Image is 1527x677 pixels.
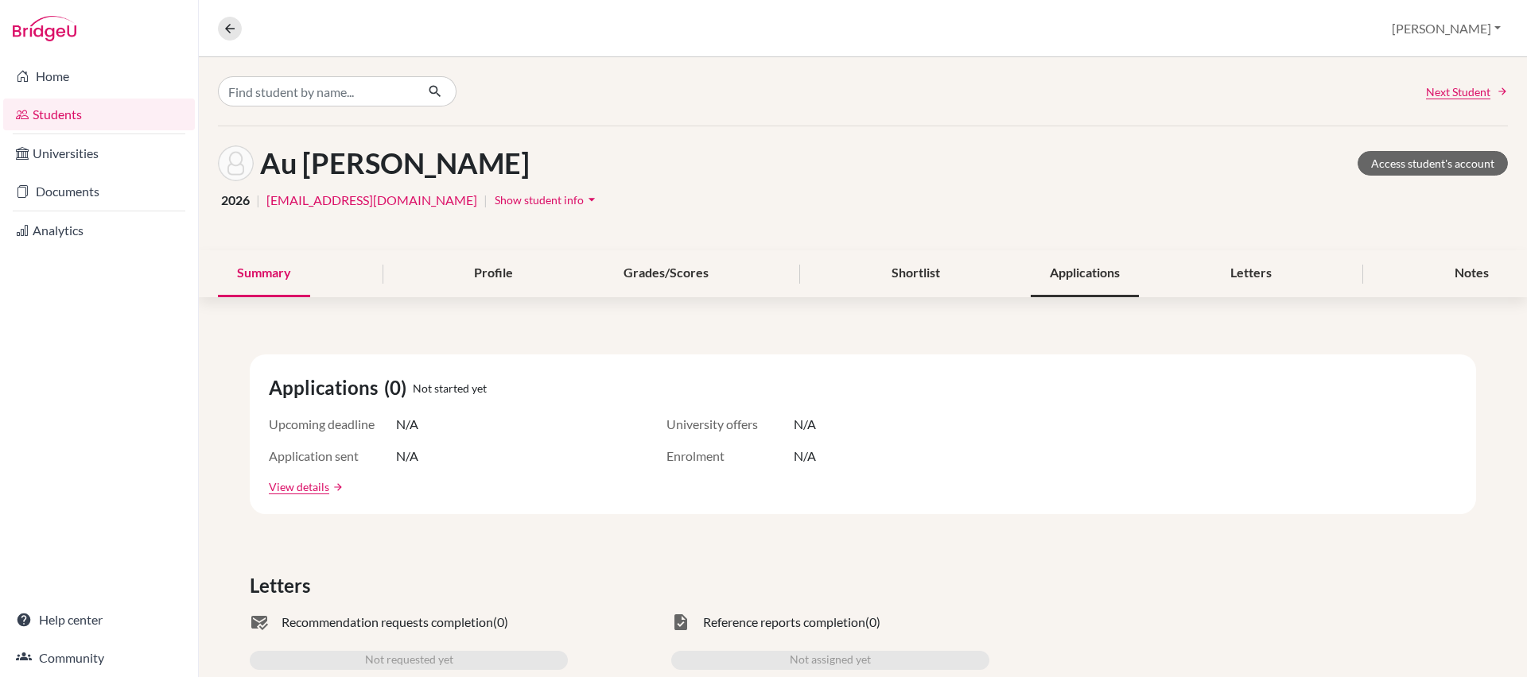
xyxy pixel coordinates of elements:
[13,16,76,41] img: Bridge-U
[250,571,317,600] span: Letters
[584,191,600,207] i: arrow_drop_down
[282,613,493,632] span: Recommendation requests completion
[266,191,477,210] a: [EMAIL_ADDRESS][DOMAIN_NAME]
[1426,83,1490,100] span: Next Student
[671,613,690,632] span: task
[3,604,195,636] a: Help center
[455,250,532,297] div: Profile
[218,250,310,297] div: Summary
[221,191,250,210] span: 2026
[493,613,508,632] span: (0)
[703,613,865,632] span: Reference reports completion
[1211,250,1291,297] div: Letters
[794,447,816,466] span: N/A
[872,250,959,297] div: Shortlist
[269,478,329,495] a: View details
[865,613,880,632] span: (0)
[495,193,584,207] span: Show student info
[269,447,396,466] span: Application sent
[250,613,269,632] span: mark_email_read
[413,380,487,397] span: Not started yet
[396,447,418,466] span: N/A
[494,188,600,212] button: Show student infoarrow_drop_down
[484,191,488,210] span: |
[218,145,254,181] img: Agatha Au Yang's avatar
[794,415,816,434] span: N/A
[3,60,195,92] a: Home
[666,447,794,466] span: Enrolment
[269,415,396,434] span: Upcoming deadline
[1385,14,1508,44] button: [PERSON_NAME]
[218,76,415,106] input: Find student by name...
[260,146,530,180] h1: Au [PERSON_NAME]
[604,250,728,297] div: Grades/Scores
[1426,83,1508,100] a: Next Student
[384,373,413,402] span: (0)
[269,373,384,402] span: Applications
[790,651,871,670] span: Not assigned yet
[3,215,195,246] a: Analytics
[1358,151,1508,176] a: Access student's account
[365,651,453,670] span: Not requested yet
[3,99,195,130] a: Students
[396,415,418,434] span: N/A
[3,176,195,207] a: Documents
[3,137,195,169] a: Universities
[1031,250,1139,297] div: Applications
[256,191,260,210] span: |
[329,482,344,493] a: arrow_forward
[666,415,794,434] span: University offers
[3,642,195,674] a: Community
[1436,250,1508,297] div: Notes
